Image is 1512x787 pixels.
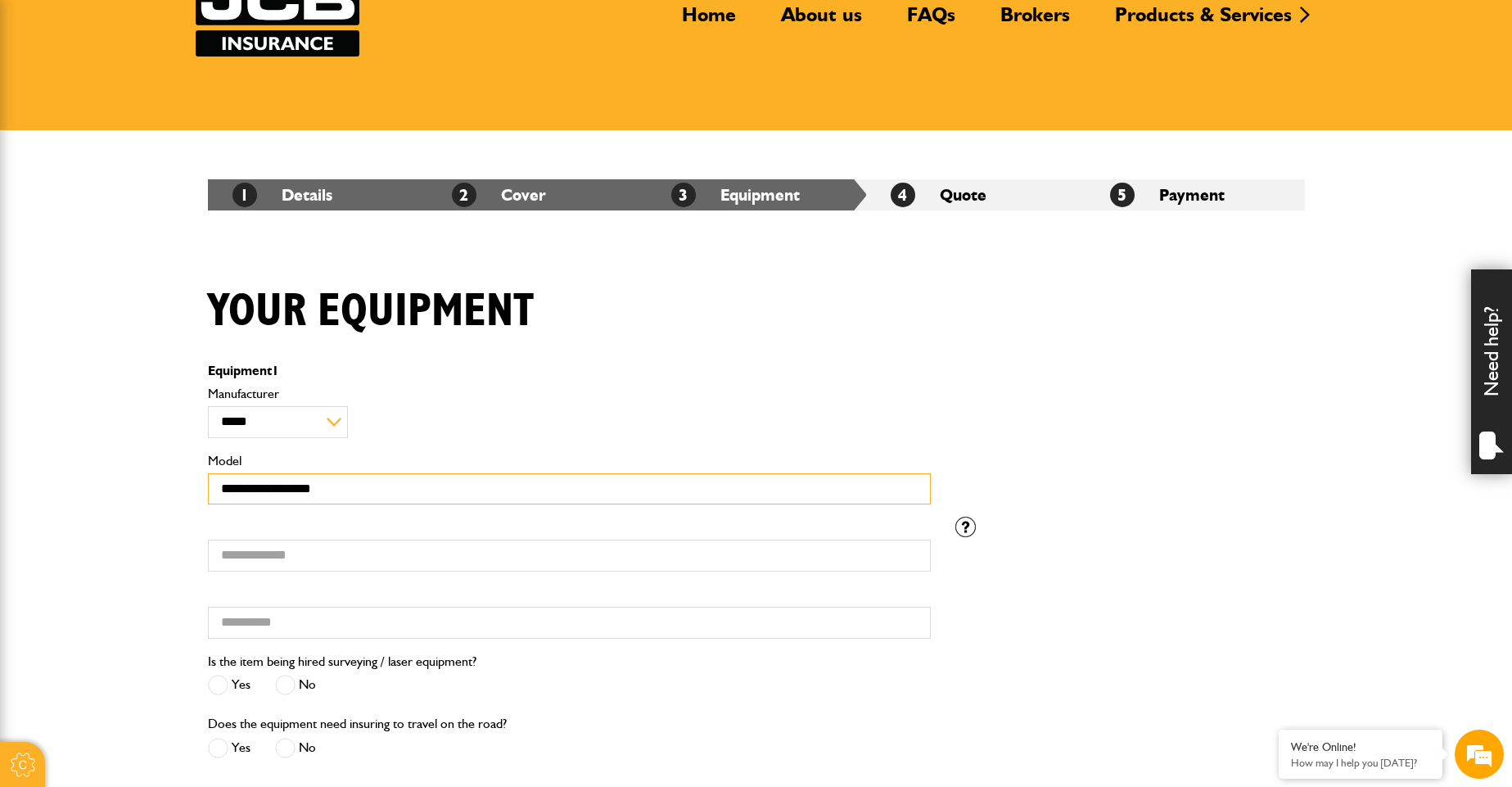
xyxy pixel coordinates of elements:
a: About us [769,2,874,40]
a: Products & Services [1103,2,1304,40]
h1: Your equipment [208,284,534,339]
label: Yes [208,675,250,695]
a: Brokers [988,2,1082,40]
label: No [275,675,316,695]
span: 2 [452,183,476,207]
span: 1 [232,183,257,207]
a: 2Cover [452,185,546,205]
label: Is the item being hired surveying / laser equipment? [208,655,476,668]
li: Quote [866,179,1085,210]
label: Does the equipment need insuring to travel on the road? [208,717,507,730]
label: Model [208,455,931,468]
textarea: Type your message and hit 'Enter' [21,296,299,491]
p: How may I help you today? [1291,757,1430,769]
input: Enter your email address [21,200,299,236]
span: 5 [1110,183,1135,207]
span: 4 [891,183,915,207]
label: Manufacturer [208,387,931,400]
span: 1 [272,363,279,378]
input: Enter your last name [21,152,299,188]
img: d_20077148190_company_1631870298795_20077148190 [28,91,69,114]
p: Equipment [208,364,931,378]
li: Equipment [647,179,866,210]
div: Chat with us now [85,92,275,113]
div: We're Online! [1291,740,1430,754]
span: 3 [671,183,696,207]
label: No [275,738,316,758]
input: Enter your phone number [21,248,299,284]
li: Payment [1085,179,1305,210]
em: Start Chat [223,504,297,527]
div: Need help? [1471,269,1512,474]
a: FAQs [895,2,968,40]
div: Minimize live chat window [269,8,308,47]
a: Home [670,2,748,40]
a: 1Details [232,185,332,205]
label: Yes [208,738,250,758]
